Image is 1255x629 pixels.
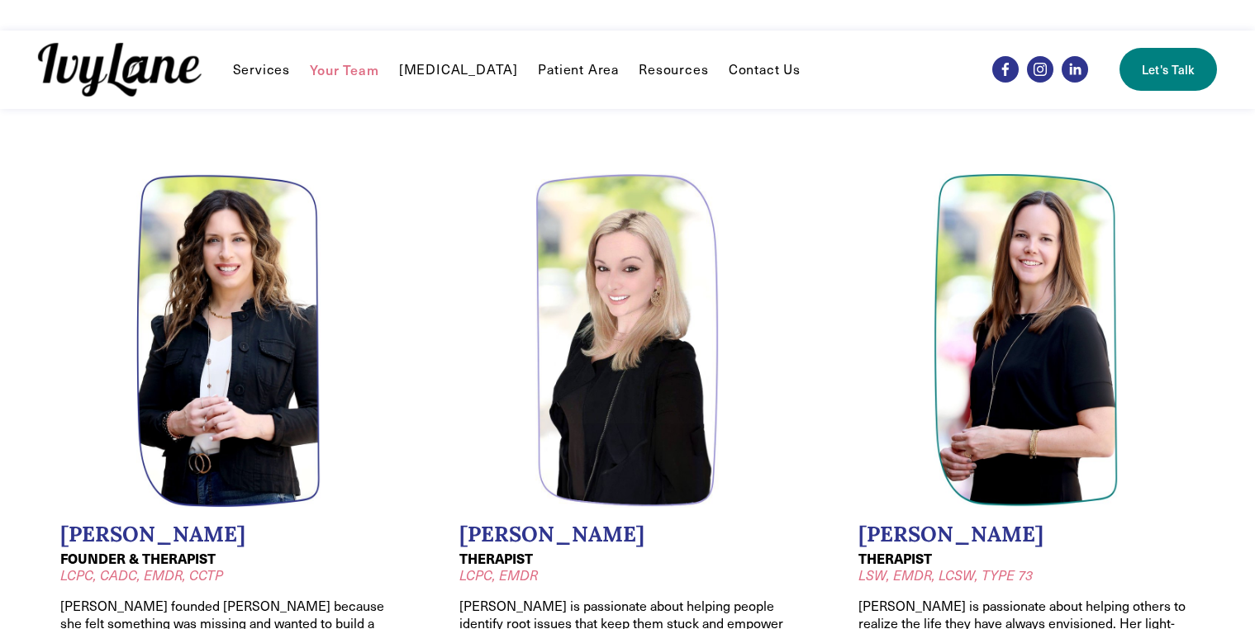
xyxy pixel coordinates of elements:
span: Resources [639,61,708,78]
img: Headshot of Wendy Pawelski, LCPC, CADC, EMDR, CCTP. Wendy is a founder oft Ivy Lane Counseling [136,173,321,508]
h2: [PERSON_NAME] [459,522,796,547]
a: LinkedIn [1062,56,1088,83]
img: Headshot of Jessica Wilkiel, LCPC, EMDR. Meghan is a therapist at Ivy Lane Counseling. [535,173,720,508]
a: folder dropdown [233,59,290,79]
a: Contact Us [729,59,801,79]
em: LCPC, EMDR [459,566,538,584]
span: Services [233,61,290,78]
a: folder dropdown [639,59,708,79]
em: LCPC, CADC, EMDR, CCTP [60,566,223,584]
em: LSW, EMDR, LCSW, TYPE 73 [858,566,1033,584]
a: Facebook [992,56,1019,83]
h2: [PERSON_NAME] [60,522,397,547]
strong: THERAPIST [459,549,533,568]
img: Headshot of Jodi Kautz, LSW, EMDR, TYPE 73, LCSW. Jodi is a therapist at Ivy Lane Counseling. [934,173,1119,508]
a: Your Team [310,59,378,79]
a: Patient Area [538,59,619,79]
h2: [PERSON_NAME] [858,522,1195,547]
img: Ivy Lane Counseling &mdash; Therapy that works for you [38,43,202,97]
strong: THERAPIST [858,549,932,568]
a: Let's Talk [1120,48,1217,91]
strong: FOUNDER & THERAPIST [60,549,216,568]
a: Instagram [1027,56,1053,83]
a: [MEDICAL_DATA] [399,59,518,79]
